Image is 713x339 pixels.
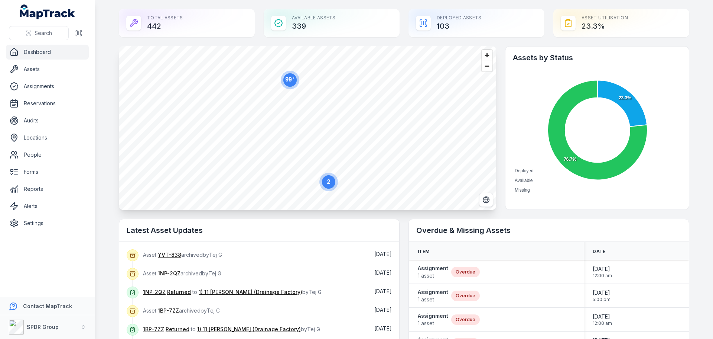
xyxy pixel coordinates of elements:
span: [DATE] [374,307,392,313]
span: Asset archived by Tej G [143,270,221,276]
strong: Assignment [418,312,448,320]
a: Dashboard [6,45,89,60]
time: 30/05/2025, 12:00:00 am [593,265,612,279]
span: 1 asset [418,296,448,303]
span: Asset archived by Tej G [143,252,222,258]
span: [DATE] [593,289,611,297]
button: Zoom in [482,50,492,61]
a: 1BP-7ZZ [158,307,179,314]
canvas: Map [119,46,496,210]
h2: Assets by Status [513,52,681,63]
span: Missing [515,188,530,193]
span: Item [418,249,429,255]
a: Returned [167,288,191,296]
button: Zoom out [482,61,492,71]
a: Assignment1 asset [418,265,448,279]
div: Overdue [451,314,480,325]
span: Asset archived by Tej G [143,307,220,314]
a: Settings [6,216,89,231]
span: to by Tej G [143,289,322,295]
span: 5:00 pm [593,297,611,303]
time: 28/08/2025, 3:24:57 pm [374,251,392,257]
span: 12:00 am [593,320,612,326]
strong: SPDR Group [27,324,59,330]
div: Overdue [451,291,480,301]
a: Returned [166,326,189,333]
h2: Latest Asset Updates [127,225,392,236]
a: Audits [6,113,89,128]
a: 1) 11 [PERSON_NAME] (Drainage Factory) [199,288,302,296]
tspan: + [293,76,295,80]
a: Alerts [6,199,89,214]
time: 28/08/2025, 3:24:24 pm [374,269,392,276]
span: [DATE] [374,325,392,332]
span: 1 asset [418,320,448,327]
a: 1NP-2QZ [158,270,180,277]
time: 25/02/2025, 5:00:00 pm [593,289,611,303]
span: [DATE] [593,265,612,273]
a: YVT-838 [158,251,181,259]
a: MapTrack [20,4,75,19]
span: 1 asset [418,272,448,279]
a: 1) 11 [PERSON_NAME] (Drainage Factory) [197,326,301,333]
time: 28/08/2025, 12:16:52 pm [374,288,392,294]
span: Search [35,29,52,37]
time: 28/08/2025, 12:05:04 pm [374,307,392,313]
time: 28/08/2025, 12:04:38 pm [374,325,392,332]
strong: Assignment [418,288,448,296]
a: Forms [6,164,89,179]
span: 12:00 am [593,273,612,279]
a: 1NP-2QZ [143,288,166,296]
button: Switch to Satellite View [479,193,493,207]
text: 99 [285,76,295,83]
a: Assignments [6,79,89,94]
a: 1BP-7ZZ [143,326,164,333]
span: [DATE] [374,251,392,257]
a: Reservations [6,96,89,111]
text: 2 [327,179,331,185]
a: Assignment1 asset [418,312,448,327]
span: [DATE] [593,313,612,320]
h2: Overdue & Missing Assets [416,225,681,236]
button: Search [9,26,69,40]
a: Reports [6,182,89,196]
span: [DATE] [374,269,392,276]
span: Date [593,249,605,255]
strong: Assignment [418,265,448,272]
span: Available [515,178,533,183]
span: Deployed [515,168,534,173]
time: 31/07/2025, 12:00:00 am [593,313,612,326]
div: Overdue [451,267,480,277]
a: Assets [6,62,89,77]
a: Locations [6,130,89,145]
a: Assignment1 asset [418,288,448,303]
a: People [6,147,89,162]
span: [DATE] [374,288,392,294]
strong: Contact MapTrack [23,303,72,309]
span: to by Tej G [143,326,320,332]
